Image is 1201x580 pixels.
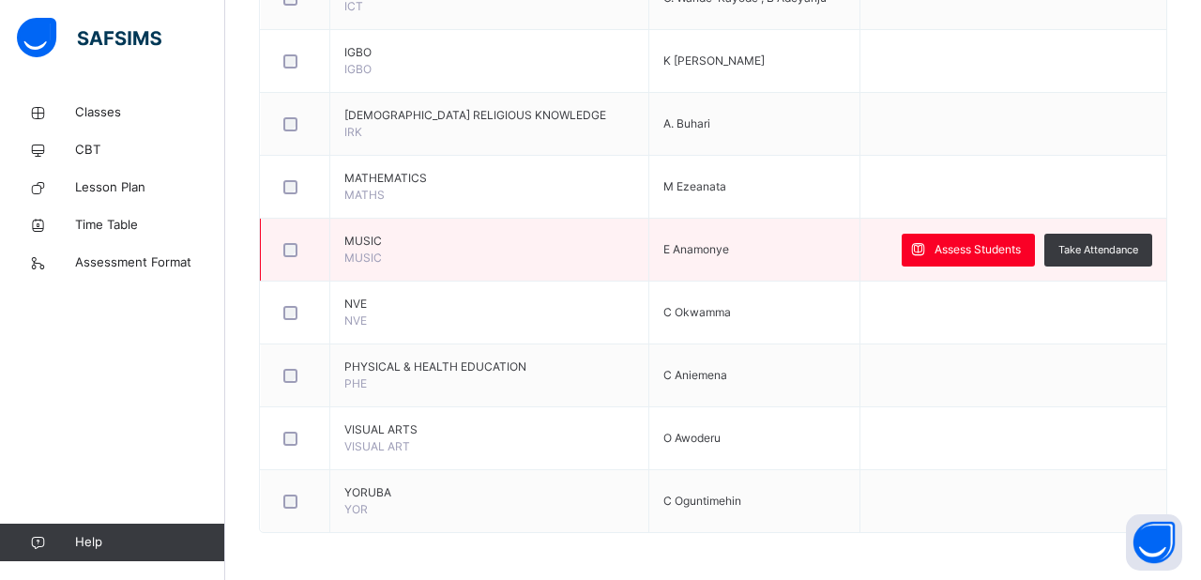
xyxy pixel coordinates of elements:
span: K [PERSON_NAME] [663,53,765,68]
span: PHYSICAL & HEALTH EDUCATION [344,359,634,375]
span: VISUAL ART [344,439,410,453]
span: Time Table [75,216,225,235]
span: Lesson Plan [75,178,225,197]
span: MATHS [344,188,385,202]
span: PHE [344,376,367,390]
span: NVE [344,296,634,313]
span: IGBO [344,62,372,76]
span: C Oguntimehin [663,494,741,508]
span: MATHEMATICS [344,170,634,187]
span: Assessment Format [75,253,225,272]
span: MUSIC [344,233,634,250]
span: MUSIC [344,251,382,265]
span: O Awoderu [663,431,721,445]
span: VISUAL ARTS [344,421,634,438]
span: C Okwamma [663,305,731,319]
img: safsims [17,18,161,57]
span: IGBO [344,44,634,61]
span: M Ezeanata [663,179,726,193]
span: IRK [344,125,362,139]
span: NVE [344,313,367,328]
span: A. Buhari [663,116,710,130]
span: [DEMOGRAPHIC_DATA] RELIGIOUS KNOWLEDGE [344,107,634,124]
span: E Anamonye [663,242,729,256]
span: Assess Students [935,241,1021,258]
button: Open asap [1126,514,1182,571]
span: YOR [344,502,368,516]
span: Classes [75,103,225,122]
span: CBT [75,141,225,160]
span: Take Attendance [1058,242,1138,258]
span: Help [75,533,224,552]
span: YORUBA [344,484,634,501]
span: C Aniemena [663,368,727,382]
